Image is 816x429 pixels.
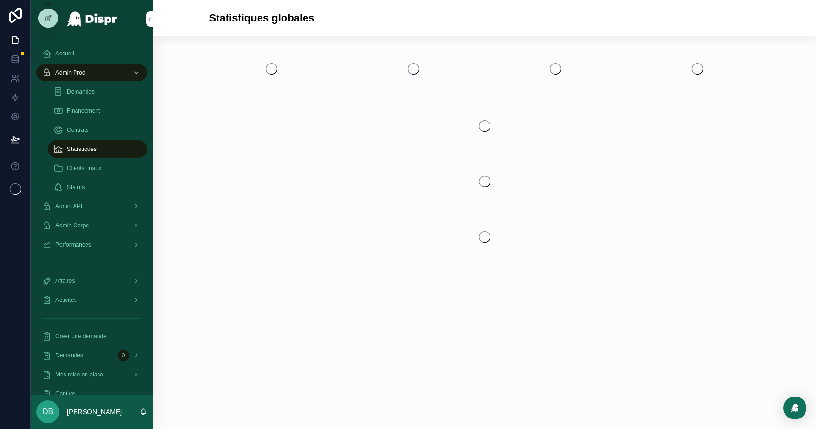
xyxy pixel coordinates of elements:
a: Statuts [48,179,147,196]
span: Admin Corpo [55,222,89,229]
span: Clients finaux [67,164,101,172]
span: Accueil [55,50,74,57]
span: DB [43,406,53,418]
a: Demandes [48,83,147,100]
a: Clients finaux [48,160,147,177]
a: Captive [36,385,147,402]
a: Demandes0 [36,347,147,364]
h1: Statistiques globales [209,11,315,25]
span: Créer une demande [55,332,107,340]
div: scrollable content [31,38,153,395]
a: Mes mise en place [36,366,147,383]
span: Affaires [55,277,75,285]
span: Activités [55,296,77,304]
span: Admin Prod [55,69,86,76]
a: Activités [36,291,147,309]
span: Statistiques [67,145,97,153]
span: Contrats [67,126,88,134]
span: Demandes [67,88,95,96]
span: Mes mise en place [55,371,103,378]
a: Affaires [36,272,147,290]
a: Créer une demande [36,328,147,345]
span: Admin API [55,203,82,210]
a: Admin Prod [36,64,147,81]
div: Open Intercom Messenger [783,397,806,419]
a: Statistiques [48,140,147,158]
a: Accueil [36,45,147,62]
a: Contrats [48,121,147,139]
span: Statuts [67,183,85,191]
p: [PERSON_NAME] [67,407,122,417]
a: Performances [36,236,147,253]
a: Admin Corpo [36,217,147,234]
span: Captive [55,390,75,397]
span: Performances [55,241,91,248]
a: Financement [48,102,147,119]
span: Demandes [55,352,83,359]
div: 0 [118,350,129,361]
span: Financement [67,107,100,115]
img: App logo [66,11,118,27]
a: Admin API [36,198,147,215]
